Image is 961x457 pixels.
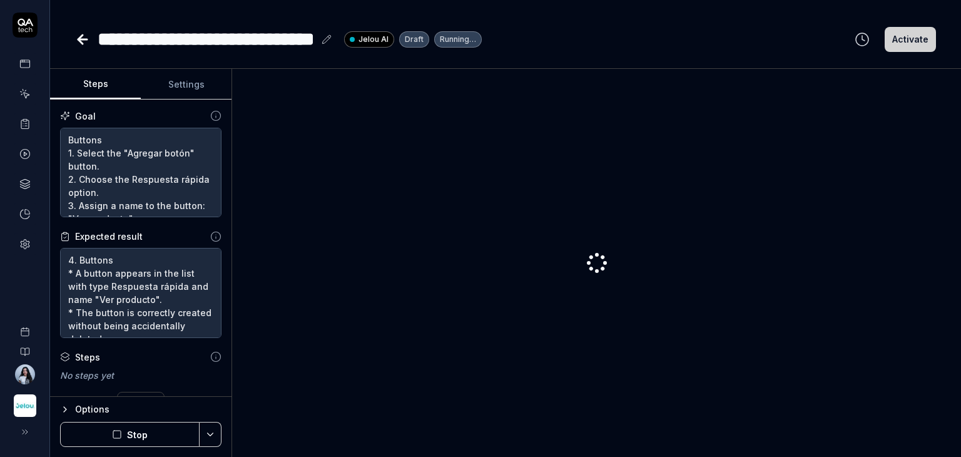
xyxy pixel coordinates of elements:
[15,364,35,384] img: d3b8c0a4-b2ec-4016-942c-38cd9e66fe47.jpg
[5,384,44,419] button: Jelou AI Logo
[5,337,44,357] a: Documentation
[75,351,100,364] div: Steps
[344,31,394,48] a: Jelou AI
[60,369,221,382] div: No steps yet
[847,27,877,52] button: View version history
[14,394,36,417] img: Jelou AI Logo
[5,317,44,337] a: Book a call with us
[434,31,482,48] div: Running…
[60,402,221,417] button: Options
[885,27,936,52] button: Activate
[141,69,231,100] button: Settings
[75,110,96,123] div: Goal
[60,422,200,447] button: Stop
[399,31,429,48] div: Draft
[75,230,143,243] div: Expected result
[75,402,221,417] div: Options
[50,69,141,100] button: Steps
[358,34,389,45] span: Jelou AI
